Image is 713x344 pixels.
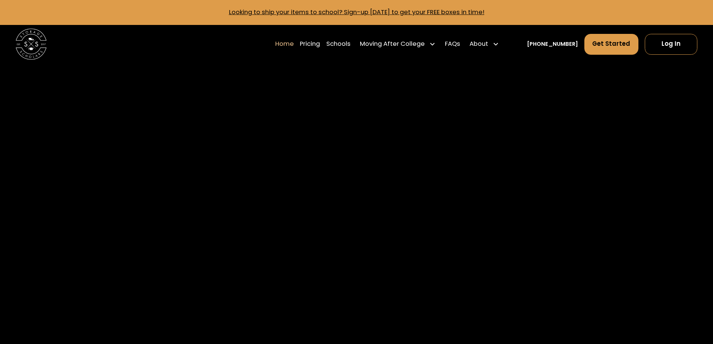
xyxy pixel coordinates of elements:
[445,34,460,55] a: FAQs
[584,34,639,55] a: Get Started
[300,34,320,55] a: Pricing
[229,8,484,16] a: Looking to ship your items to school? Sign-up [DATE] to get your FREE boxes in time!
[527,40,578,48] a: [PHONE_NUMBER]
[645,34,698,55] a: Log In
[275,34,294,55] a: Home
[469,39,488,49] div: About
[360,39,425,49] div: Moving After College
[326,34,351,55] a: Schools
[16,29,47,60] img: Storage Scholars main logo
